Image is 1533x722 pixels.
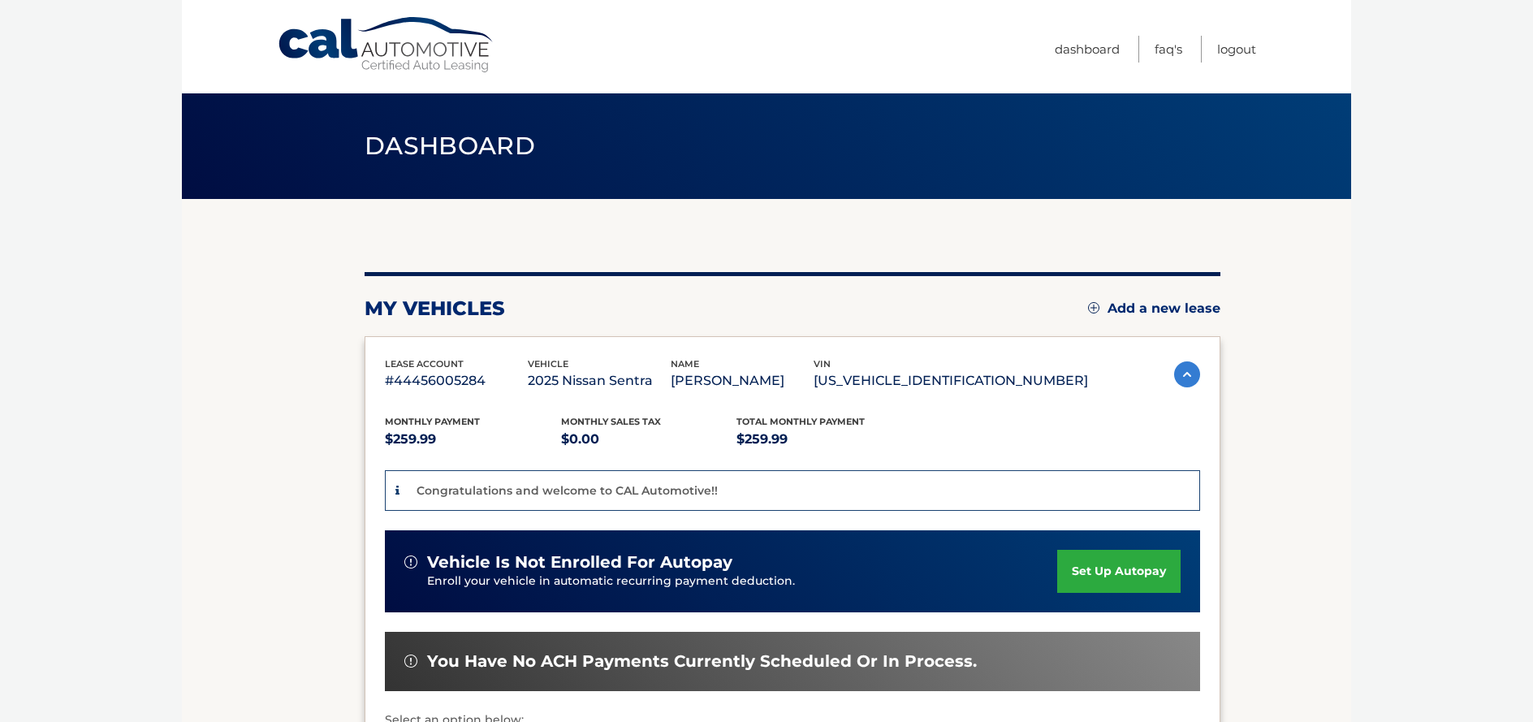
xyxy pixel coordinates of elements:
p: #44456005284 [385,370,528,392]
p: [PERSON_NAME] [671,370,814,392]
p: $259.99 [385,428,561,451]
img: alert-white.svg [404,556,417,569]
span: Total Monthly Payment [736,416,865,427]
a: set up autopay [1057,550,1181,593]
img: add.svg [1088,302,1099,313]
p: 2025 Nissan Sentra [528,370,671,392]
a: Logout [1217,36,1256,63]
img: accordion-active.svg [1174,361,1200,387]
span: Dashboard [365,131,535,161]
span: vin [814,358,831,370]
p: Enroll your vehicle in automatic recurring payment deduction. [427,573,1057,590]
span: vehicle is not enrolled for autopay [427,552,732,573]
p: Congratulations and welcome to CAL Automotive!! [417,483,718,498]
a: Dashboard [1055,36,1120,63]
p: [US_VEHICLE_IDENTIFICATION_NUMBER] [814,370,1088,392]
p: $259.99 [736,428,913,451]
img: alert-white.svg [404,655,417,668]
span: name [671,358,699,370]
a: Add a new lease [1088,300,1220,317]
span: vehicle [528,358,568,370]
span: Monthly Payment [385,416,480,427]
h2: my vehicles [365,296,505,321]
p: $0.00 [561,428,737,451]
a: FAQ's [1155,36,1182,63]
span: You have no ACH payments currently scheduled or in process. [427,651,977,672]
span: Monthly sales Tax [561,416,661,427]
span: lease account [385,358,464,370]
a: Cal Automotive [277,16,496,74]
